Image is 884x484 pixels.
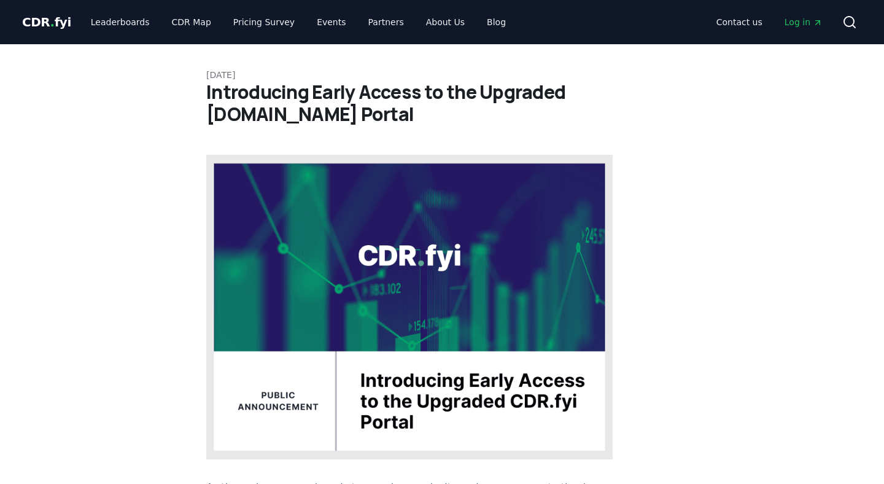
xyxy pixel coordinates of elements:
h1: Introducing Early Access to the Upgraded [DOMAIN_NAME] Portal [206,81,678,125]
nav: Main [81,11,516,33]
a: Log in [775,11,832,33]
nav: Main [707,11,832,33]
a: Contact us [707,11,772,33]
p: [DATE] [206,69,678,81]
img: blog post image [206,155,613,459]
a: Events [307,11,355,33]
a: About Us [416,11,475,33]
a: Partners [359,11,414,33]
span: . [50,15,55,29]
a: CDR.fyi [22,14,71,31]
span: Log in [785,16,823,28]
span: CDR fyi [22,15,71,29]
a: Blog [477,11,516,33]
a: Pricing Survey [223,11,304,33]
a: Leaderboards [81,11,160,33]
a: CDR Map [162,11,221,33]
